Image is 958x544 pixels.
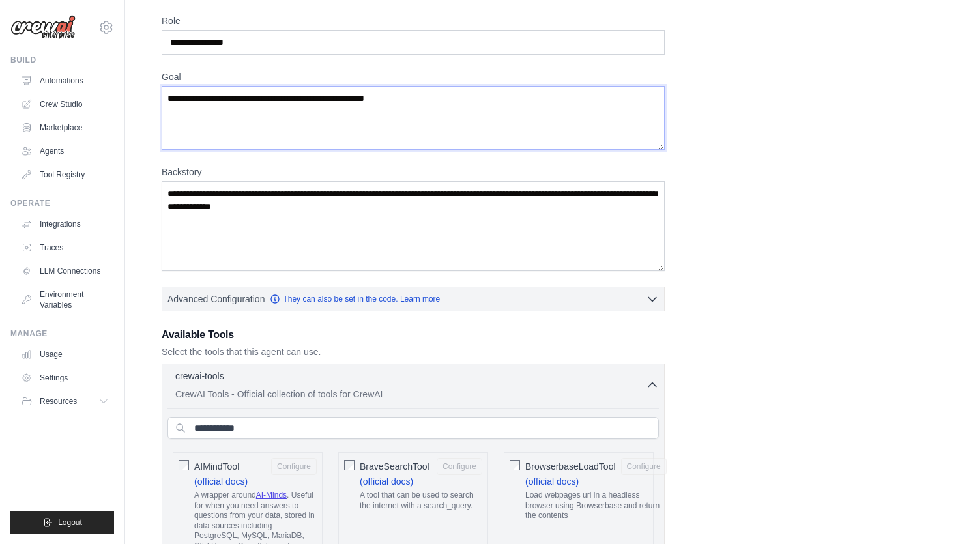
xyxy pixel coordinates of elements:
label: Backstory [162,165,665,179]
a: AI-Minds [256,491,287,500]
a: Marketplace [16,117,114,138]
button: Advanced Configuration They can also be set in the code. Learn more [162,287,664,311]
button: BrowserbaseLoadTool (official docs) Load webpages url in a headless browser using Browserbase and... [621,458,667,475]
a: Tool Registry [16,164,114,185]
a: Crew Studio [16,94,114,115]
h3: Available Tools [162,327,665,343]
a: Usage [16,344,114,365]
p: crewai-tools [175,369,224,382]
img: Logo [10,15,76,40]
span: Logout [58,517,82,528]
span: Resources [40,396,77,407]
a: (official docs) [360,476,413,487]
button: Resources [16,391,114,412]
p: Select the tools that this agent can use. [162,345,665,358]
button: AIMindTool (official docs) A wrapper aroundAI-Minds. Useful for when you need answers to question... [271,458,317,475]
button: crewai-tools CrewAI Tools - Official collection of tools for CrewAI [167,369,659,401]
div: Manage [10,328,114,339]
p: A tool that can be used to search the internet with a search_query. [360,491,482,511]
a: (official docs) [194,476,248,487]
span: Advanced Configuration [167,293,265,306]
label: Role [162,14,665,27]
label: Goal [162,70,665,83]
div: Operate [10,198,114,208]
a: Settings [16,367,114,388]
a: Agents [16,141,114,162]
span: BraveSearchTool [360,460,429,473]
a: They can also be set in the code. Learn more [270,294,440,304]
a: Traces [16,237,114,258]
div: Build [10,55,114,65]
a: LLM Connections [16,261,114,281]
a: (official docs) [525,476,579,487]
p: Load webpages url in a headless browser using Browserbase and return the contents [525,491,667,521]
span: BrowserbaseLoadTool [525,460,616,473]
button: Logout [10,511,114,534]
a: Environment Variables [16,284,114,315]
p: CrewAI Tools - Official collection of tools for CrewAI [175,388,646,401]
span: AIMindTool [194,460,239,473]
button: BraveSearchTool (official docs) A tool that can be used to search the internet with a search_query. [437,458,482,475]
a: Automations [16,70,114,91]
a: Integrations [16,214,114,235]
